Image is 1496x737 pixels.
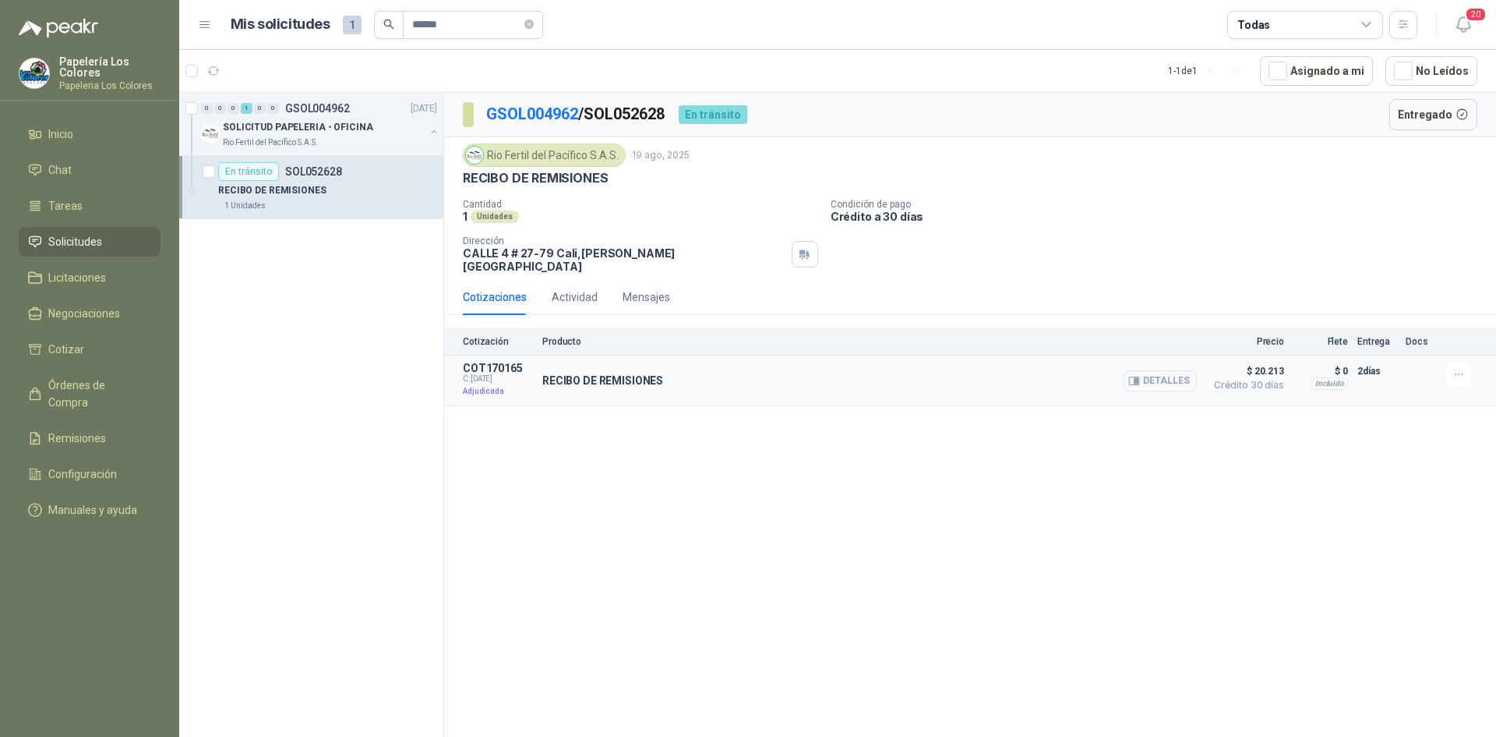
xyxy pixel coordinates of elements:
div: 0 [267,103,279,114]
a: Manuales y ayuda [19,495,161,525]
p: Entrega [1357,336,1396,347]
span: Licitaciones [48,269,106,286]
p: Cotización [463,336,533,347]
a: Tareas [19,191,161,221]
p: 2 días [1357,362,1396,381]
p: Cantidad [463,199,818,210]
span: Tareas [48,197,83,214]
div: Incluido [1311,377,1348,390]
img: Company Logo [201,124,220,143]
p: Papeleria Los Colores [59,81,161,90]
a: Solicitudes [19,227,161,257]
span: 20 [1465,7,1487,22]
p: Dirección [463,236,785,246]
span: close-circle [524,17,534,32]
span: Solicitudes [48,233,102,250]
div: Actividad [552,289,598,306]
span: C: [DATE] [463,374,533,384]
p: [DATE] [411,101,437,116]
a: Órdenes de Compra [19,370,161,417]
span: Cotizar [48,341,84,358]
div: En tránsito [679,105,747,124]
p: $ 0 [1293,362,1348,381]
p: / SOL052628 [486,102,666,126]
img: Logo peakr [19,19,98,37]
button: 20 [1449,11,1477,39]
div: Mensajes [623,289,670,306]
span: 1 [343,16,362,34]
a: En tránsitoSOL052628RECIBO DE REMISIONES1 Unidades [179,156,443,219]
button: Asignado a mi [1260,56,1373,86]
p: Rio Fertil del Pacífico S.A.S. [223,136,318,149]
img: Company Logo [19,58,49,88]
a: GSOL004962 [486,105,578,123]
p: Precio [1206,336,1284,347]
p: GSOL004962 [285,103,350,114]
p: RECIBO DE REMISIONES [542,374,663,387]
p: Condición de pago [831,199,1490,210]
a: Configuración [19,459,161,489]
span: Manuales y ayuda [48,501,137,519]
a: Negociaciones [19,299,161,328]
div: En tránsito [218,162,279,181]
p: SOLICITUD PAPELERIA - OFICINA [223,120,373,135]
div: Unidades [471,211,519,223]
a: Licitaciones [19,263,161,292]
div: 1 Unidades [218,200,272,212]
p: Papelería Los Colores [59,56,161,78]
p: Docs [1406,336,1437,347]
div: Rio Fertil del Pacífico S.A.S. [463,144,626,167]
button: Entregado [1389,99,1478,130]
div: 1 - 1 de 1 [1168,58,1247,83]
a: Cotizar [19,335,161,364]
span: Configuración [48,466,117,483]
div: Todas [1237,16,1270,34]
p: CALLE 4 # 27-79 Cali , [PERSON_NAME][GEOGRAPHIC_DATA] [463,246,785,273]
img: Company Logo [466,147,483,164]
span: Crédito 30 días [1206,381,1284,390]
button: No Leídos [1385,56,1477,86]
h1: Mis solicitudes [231,13,330,36]
div: Cotizaciones [463,289,527,306]
div: 0 [214,103,226,114]
span: Inicio [48,126,73,143]
p: 19 ago, 2025 [632,148,690,163]
div: 1 [241,103,252,114]
a: Chat [19,155,161,185]
span: Chat [48,161,72,179]
span: search [383,19,394,30]
p: RECIBO DE REMISIONES [463,170,608,186]
div: 0 [228,103,239,114]
a: Remisiones [19,423,161,453]
div: 0 [254,103,266,114]
p: Crédito a 30 días [831,210,1490,223]
div: 0 [201,103,213,114]
span: $ 20.213 [1206,362,1284,381]
p: Flete [1293,336,1348,347]
a: 0 0 0 1 0 0 GSOL004962[DATE] Company LogoSOLICITUD PAPELERIA - OFICINARio Fertil del Pacífico S.A.S. [201,99,440,149]
p: RECIBO DE REMISIONES [218,183,326,198]
p: SOL052628 [285,166,342,177]
span: Órdenes de Compra [48,377,146,411]
p: Adjudicada [463,384,533,399]
p: 1 [463,210,467,223]
span: Negociaciones [48,305,120,322]
p: COT170165 [463,362,533,374]
p: Producto [542,336,1197,347]
a: Inicio [19,119,161,149]
span: Remisiones [48,430,106,447]
span: close-circle [524,19,534,29]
